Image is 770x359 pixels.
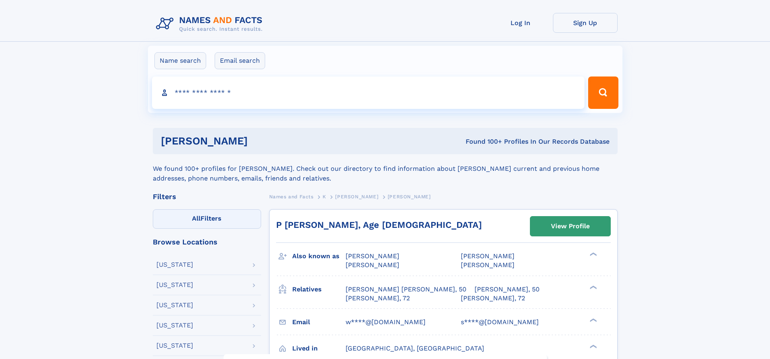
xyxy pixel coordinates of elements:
[461,252,515,260] span: [PERSON_NAME]
[588,317,597,323] div: ❯
[551,217,590,236] div: View Profile
[488,13,553,33] a: Log In
[153,238,261,246] div: Browse Locations
[153,13,269,35] img: Logo Names and Facts
[156,282,193,288] div: [US_STATE]
[156,261,193,268] div: [US_STATE]
[192,215,200,222] span: All
[292,342,346,355] h3: Lived in
[323,194,326,200] span: K
[475,285,540,294] a: [PERSON_NAME], 50
[357,137,610,146] div: Found 100+ Profiles In Our Records Database
[153,193,261,200] div: Filters
[323,191,326,202] a: K
[292,249,346,263] h3: Also known as
[461,261,515,269] span: [PERSON_NAME]
[461,294,525,303] a: [PERSON_NAME], 72
[335,194,378,200] span: [PERSON_NAME]
[292,283,346,296] h3: Relatives
[156,322,193,329] div: [US_STATE]
[153,209,261,229] label: Filters
[276,220,482,230] a: P [PERSON_NAME], Age [DEMOGRAPHIC_DATA]
[530,217,610,236] a: View Profile
[553,13,618,33] a: Sign Up
[335,191,378,202] a: [PERSON_NAME]
[588,344,597,349] div: ❯
[153,154,618,183] div: We found 100+ profiles for [PERSON_NAME]. Check out our directory to find information about [PERS...
[154,52,206,69] label: Name search
[388,194,431,200] span: [PERSON_NAME]
[292,315,346,329] h3: Email
[346,294,410,303] a: [PERSON_NAME], 72
[161,136,357,146] h1: [PERSON_NAME]
[346,285,466,294] a: [PERSON_NAME] [PERSON_NAME], 50
[588,76,618,109] button: Search Button
[346,261,399,269] span: [PERSON_NAME]
[156,302,193,308] div: [US_STATE]
[346,252,399,260] span: [PERSON_NAME]
[152,76,585,109] input: search input
[269,191,314,202] a: Names and Facts
[215,52,265,69] label: Email search
[346,344,484,352] span: [GEOGRAPHIC_DATA], [GEOGRAPHIC_DATA]
[588,252,597,257] div: ❯
[156,342,193,349] div: [US_STATE]
[588,285,597,290] div: ❯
